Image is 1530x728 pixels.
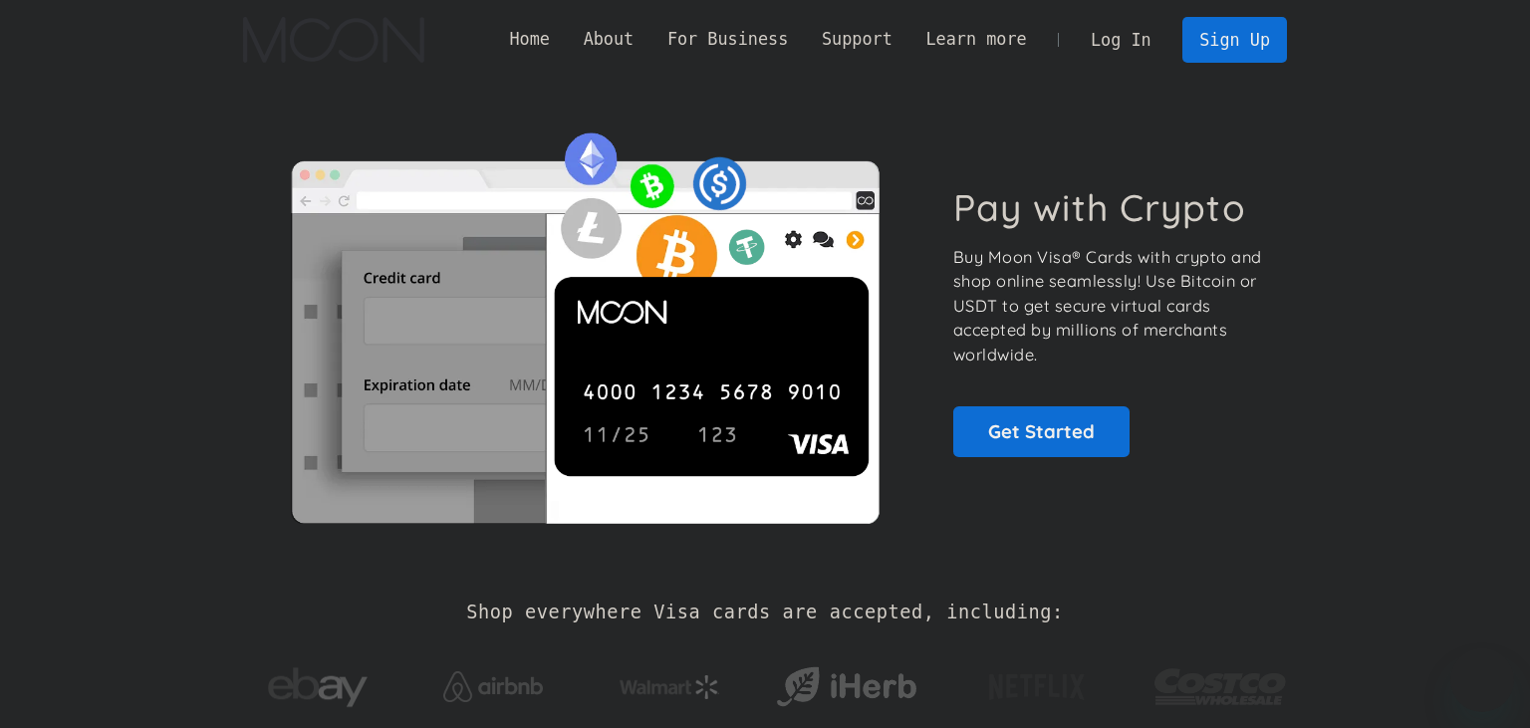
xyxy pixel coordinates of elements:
[443,671,543,702] img: Airbnb
[567,27,650,52] div: About
[243,17,423,63] a: home
[772,661,920,713] img: iHerb
[1450,648,1514,712] iframe: Button to launch messaging window
[953,245,1265,367] p: Buy Moon Visa® Cards with crypto and shop online seamlessly! Use Bitcoin or USDT to get secure vi...
[1153,649,1287,724] img: Costco
[584,27,635,52] div: About
[493,27,567,52] a: Home
[419,651,568,712] a: Airbnb
[667,27,788,52] div: For Business
[822,27,892,52] div: Support
[1182,17,1286,62] a: Sign Up
[772,641,920,723] a: iHerb
[987,662,1087,712] img: Netflix
[596,655,744,709] a: Walmart
[620,675,719,699] img: Walmart
[243,17,423,63] img: Moon Logo
[948,642,1127,722] a: Netflix
[925,27,1026,52] div: Learn more
[268,656,368,719] img: ebay
[243,119,925,523] img: Moon Cards let you spend your crypto anywhere Visa is accepted.
[650,27,805,52] div: For Business
[1074,18,1167,62] a: Log In
[909,27,1044,52] div: Learn more
[805,27,908,52] div: Support
[953,185,1246,230] h1: Pay with Crypto
[953,406,1130,456] a: Get Started
[466,602,1063,623] h2: Shop everywhere Visa cards are accepted, including:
